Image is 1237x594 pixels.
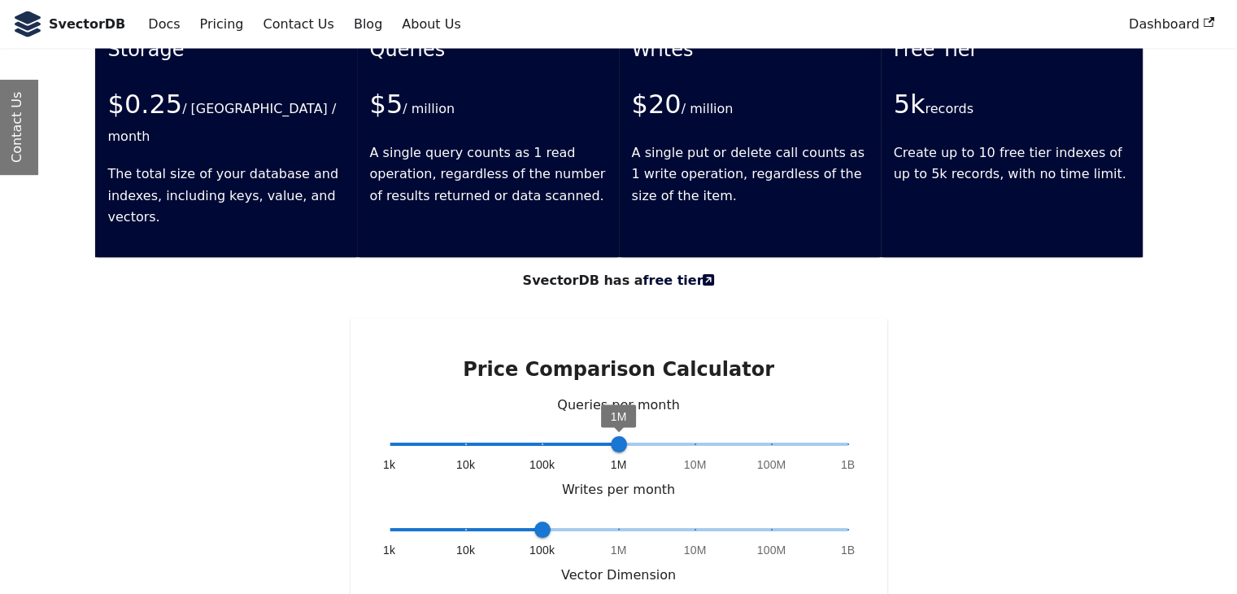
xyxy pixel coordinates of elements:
p: A single query counts as 1 read operation, regardless of the number of results returned or data s... [370,142,606,207]
span: 1B [841,456,855,473]
span: 100k [529,542,555,558]
p: records [894,83,1130,126]
a: About Us [392,11,470,38]
span: 100M [757,456,786,473]
a: Blog [344,11,392,38]
h2: Price Comparison Calculator [390,357,848,382]
img: SvectorDB Logo [13,11,42,37]
span: 5k [894,89,926,120]
a: Dashboard [1119,11,1224,38]
span: $20 [632,89,682,120]
p: Queries per month [390,395,848,416]
span: 1M [611,456,627,473]
span: 1k [383,542,395,558]
span: $0.25 [108,89,183,120]
p: / million [632,83,868,126]
a: Contact Us [253,11,343,38]
strong: SvectorDB has a [523,270,715,291]
p: A single put or delete call counts as 1 write operation, regardless of the size of the item. [632,142,868,207]
span: $5 [370,89,403,120]
span: 100k [529,456,555,473]
p: Storage [108,34,344,67]
p: Free Tier [894,34,1130,67]
b: SvectorDB [49,14,125,35]
span: 10M [684,542,707,558]
span: 10M [684,456,707,473]
span: 1B [841,542,855,558]
p: Writes per month [390,479,848,500]
p: Writes [632,34,868,67]
p: Queries [370,34,606,67]
span: 1M [611,410,627,423]
p: / [GEOGRAPHIC_DATA] / month [108,83,344,147]
p: Vector Dimension [390,565,848,586]
a: SvectorDB LogoSvectorDB [13,11,125,37]
span: 10k [456,542,475,558]
p: / million [370,83,606,126]
p: Create up to 10 free tier indexes of up to 5k records, with no time limit. [894,142,1130,186]
a: free tier [642,273,714,288]
a: Docs [138,11,189,38]
span: 1M [611,542,627,558]
span: 10k [456,456,475,473]
span: 100M [757,542,786,558]
a: Pricing [190,11,254,38]
span: 1k [383,456,395,473]
p: The total size of your database and indexes, including keys, value, and vectors. [108,164,344,228]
